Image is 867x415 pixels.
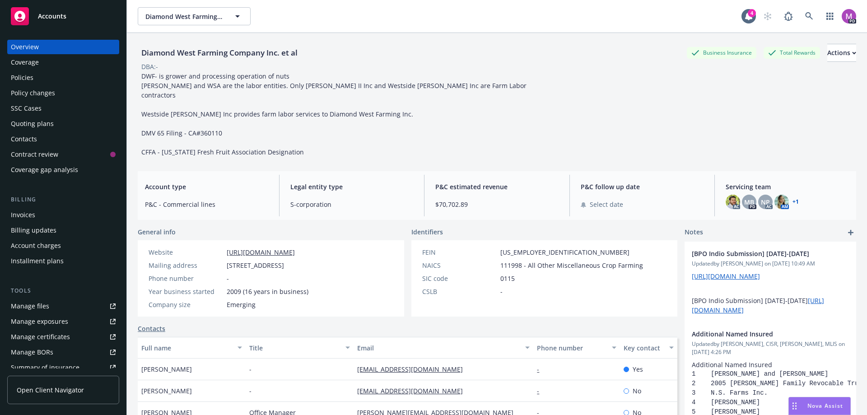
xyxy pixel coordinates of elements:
[357,387,470,395] a: [EMAIL_ADDRESS][DOMAIN_NAME]
[149,287,223,296] div: Year business started
[7,238,119,253] a: Account charges
[500,287,503,296] span: -
[726,182,849,191] span: Servicing team
[11,254,64,268] div: Installment plans
[246,337,354,359] button: Title
[11,163,78,177] div: Coverage gap analysis
[227,261,284,270] span: [STREET_ADDRESS]
[581,182,704,191] span: P&C follow up date
[500,274,515,283] span: 0115
[7,345,119,359] a: Manage BORs
[357,343,520,353] div: Email
[7,117,119,131] a: Quoting plans
[827,44,856,62] button: Actions
[11,223,56,238] div: Billing updates
[692,360,849,369] p: Additional Named Insured
[845,227,856,238] a: add
[7,314,119,329] a: Manage exposures
[692,249,825,258] span: [BPO Indio Submission] [DATE]-[DATE]
[500,247,629,257] span: [US_EMPLOYER_IDENTIFICATION_NUMBER]
[11,314,68,329] div: Manage exposures
[759,7,777,25] a: Start snowing
[692,272,760,280] a: [URL][DOMAIN_NAME]
[11,101,42,116] div: SSC Cases
[533,337,620,359] button: Phone number
[227,287,308,296] span: 2009 (16 years in business)
[249,364,252,374] span: -
[764,47,820,58] div: Total Rewards
[7,286,119,295] div: Tools
[590,200,623,209] span: Select date
[141,364,192,374] span: [PERSON_NAME]
[792,199,799,205] a: +1
[422,261,497,270] div: NAICS
[537,343,606,353] div: Phone number
[145,200,268,209] span: P&C - Commercial lines
[11,55,39,70] div: Coverage
[726,195,740,209] img: photo
[827,44,856,61] div: Actions
[11,238,61,253] div: Account charges
[7,195,119,204] div: Billing
[249,343,340,353] div: Title
[435,200,559,209] span: $70,702.89
[435,182,559,191] span: P&C estimated revenue
[692,296,849,315] p: [BPO Indio Submission] [DATE]-[DATE]
[422,287,497,296] div: CSLB
[7,163,119,177] a: Coverage gap analysis
[774,195,789,209] img: photo
[7,330,119,344] a: Manage certificates
[138,7,251,25] button: Diamond West Farming Company Inc. et al
[11,117,54,131] div: Quoting plans
[7,299,119,313] a: Manage files
[11,86,55,100] div: Policy changes
[800,7,818,25] a: Search
[227,248,295,256] a: [URL][DOMAIN_NAME]
[685,227,703,238] span: Notes
[38,13,66,20] span: Accounts
[145,12,224,21] span: Diamond West Farming Company Inc. et al
[411,227,443,237] span: Identifiers
[7,70,119,85] a: Policies
[7,208,119,222] a: Invoices
[807,402,843,410] span: Nova Assist
[687,47,756,58] div: Business Insurance
[789,397,800,415] div: Drag to move
[7,101,119,116] a: SSC Cases
[779,7,797,25] a: Report a Bug
[692,260,849,268] span: Updated by [PERSON_NAME] on [DATE] 10:49 AM
[7,55,119,70] a: Coverage
[11,147,58,162] div: Contract review
[7,4,119,29] a: Accounts
[138,47,301,59] div: Diamond West Farming Company Inc. et al
[744,197,754,207] span: MB
[692,329,825,339] span: Additional Named Insured
[537,387,546,395] a: -
[11,208,35,222] div: Invoices
[7,86,119,100] a: Policy changes
[11,70,33,85] div: Policies
[633,364,643,374] span: Yes
[141,386,192,396] span: [PERSON_NAME]
[685,242,856,322] div: [BPO Indio Submission] [DATE]-[DATE]Updatedby [PERSON_NAME] on [DATE] 10:49 AM[URL][DOMAIN_NAME] ...
[227,300,256,309] span: Emerging
[633,386,641,396] span: No
[500,261,643,270] span: 111998 - All Other Miscellaneous Crop Farming
[7,223,119,238] a: Billing updates
[692,340,849,356] span: Updated by [PERSON_NAME], CISR, [PERSON_NAME], MLIS on [DATE] 4:26 PM
[290,182,414,191] span: Legal entity type
[11,40,39,54] div: Overview
[141,343,232,353] div: Full name
[7,254,119,268] a: Installment plans
[17,385,84,395] span: Open Client Navigator
[7,40,119,54] a: Overview
[537,365,546,373] a: -
[761,197,770,207] span: NP
[149,300,223,309] div: Company size
[138,227,176,237] span: General info
[149,247,223,257] div: Website
[141,62,158,71] div: DBA: -
[11,360,79,375] div: Summary of insurance
[422,274,497,283] div: SIC code
[138,337,246,359] button: Full name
